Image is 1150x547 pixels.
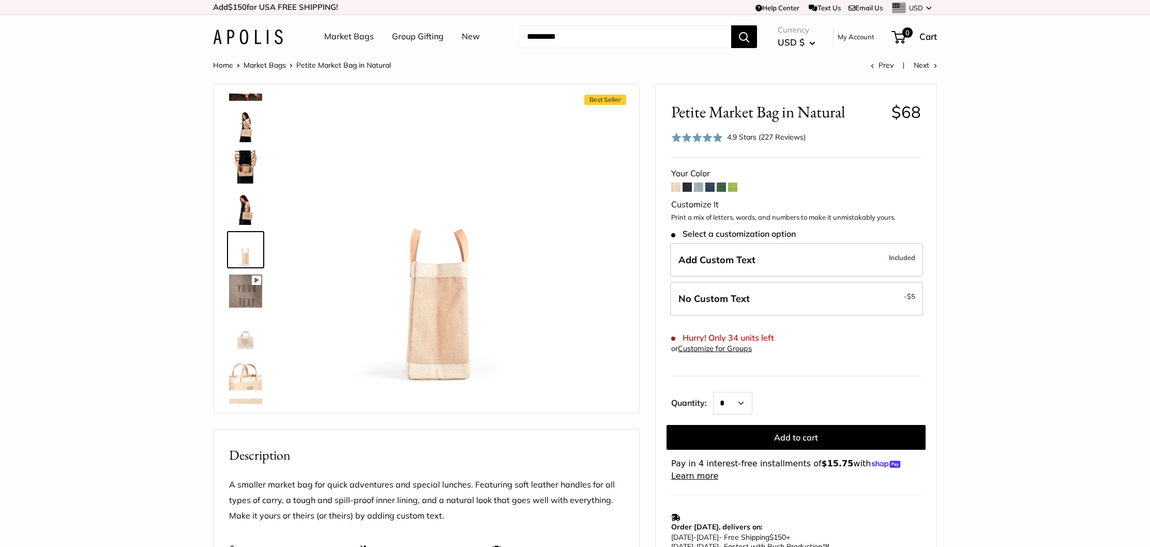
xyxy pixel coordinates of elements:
a: Petite Market Bag in Natural [227,148,264,186]
a: Petite Market Bag in Natural [227,107,264,144]
a: New [462,29,480,44]
img: Petite Market Bag in Natural [229,109,262,142]
span: Select a customization option [671,229,796,239]
span: - [904,290,915,302]
a: Email Us [849,4,883,12]
div: or [671,342,752,356]
img: Petite Market Bag in Natural [229,275,262,308]
a: description_Super soft leather handles. [227,355,264,392]
button: USD $ [778,34,815,51]
span: Petite Market Bag in Natural [296,60,391,70]
nav: Breadcrumb [213,58,391,72]
span: [DATE] [671,533,693,542]
div: 4.9 Stars (227 Reviews) [727,131,806,143]
input: Search... [519,25,731,48]
a: description_Seal of authenticity printed on the backside of every bag. [227,314,264,351]
span: Petite Market Bag in Natural [671,102,884,121]
strong: Order [DATE], delivers on: [671,522,762,531]
img: Petite Market Bag in Natural [296,100,582,385]
span: $68 [891,102,921,122]
span: Add Custom Text [678,254,755,266]
img: Petite Market Bag in Natural [229,150,262,184]
div: 4.9 Stars (227 Reviews) [671,130,806,145]
p: Print a mix of letters, words, and numbers to make it unmistakably yours. [671,212,921,223]
span: Currency [778,23,815,37]
span: USD $ [778,37,805,48]
a: Petite Market Bag in Natural [227,231,264,268]
button: Add to cart [667,425,926,450]
img: Petite Market Bag in Natural [229,233,262,266]
label: Quantity: [671,389,713,415]
a: Home [213,60,233,70]
a: Market Bags [244,60,286,70]
a: Petite Market Bag in Natural [227,272,264,310]
label: Leave Blank [670,282,923,316]
a: Market Bags [324,29,374,44]
span: 0 [902,27,913,38]
img: description_Super soft leather handles. [229,357,262,390]
span: Best Seller [584,95,626,105]
button: Search [731,25,757,48]
div: Your Color [671,166,921,181]
span: $5 [907,292,915,300]
div: Customize It [671,197,921,212]
label: Add Custom Text [670,243,923,277]
a: Group Gifting [392,29,444,44]
a: 0 Cart [892,28,937,45]
img: Petite Market Bag in Natural [229,192,262,225]
span: Hurry! Only 34 units left [671,333,774,343]
span: Included [889,251,915,264]
a: Next [914,60,937,70]
span: $150 [228,2,247,12]
a: My Account [838,31,874,43]
a: Customize for Groups [678,344,752,353]
span: USD [909,4,923,12]
span: - [693,533,697,542]
span: $150 [769,533,786,542]
a: Prev [871,60,894,70]
a: Help Center [755,4,799,12]
img: Apolis [213,29,283,44]
h2: Description [229,445,624,465]
a: description_Custom printed text with eco-friendly ink. [227,397,264,434]
p: A smaller market bag for quick adventures and special lunches. Featuring soft leather handles for... [229,477,624,524]
img: description_Seal of authenticity printed on the backside of every bag. [229,316,262,349]
img: description_Custom printed text with eco-friendly ink. [229,399,262,432]
a: Petite Market Bag in Natural [227,190,264,227]
span: [DATE] [697,533,719,542]
a: Text Us [809,4,840,12]
span: No Custom Text [678,293,750,305]
span: Cart [919,31,937,42]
